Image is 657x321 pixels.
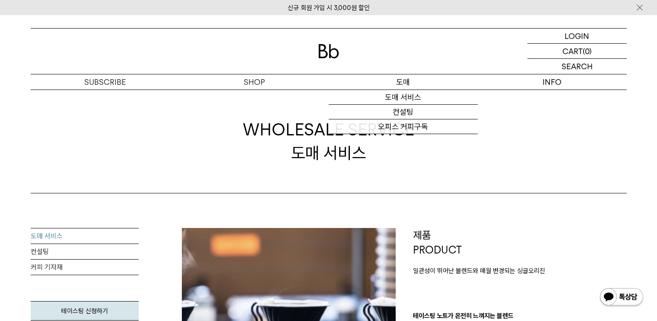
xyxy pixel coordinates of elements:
a: 테이스팅 신청하기 [31,301,139,321]
a: 오피스 커피구독 [329,119,478,134]
p: 일관성이 뛰어난 블렌드와 매월 변경되는 싱글오리진 [413,266,627,276]
a: 도매 서비스 [31,228,139,244]
p: LOGIN [565,29,589,43]
p: CART [562,44,583,58]
a: 도매 서비스 [329,90,478,105]
p: SEARCH [562,59,593,74]
p: (0) [583,44,592,58]
p: 테이스팅 노트가 온전히 느껴지는 블렌드 [413,311,627,321]
a: LOGIN [527,29,627,44]
p: 제품 PRODUCT [413,228,627,257]
span: WHOLESALE SERVICE [243,118,414,141]
a: SHOP [180,74,329,90]
img: 카카오톡 채널 1:1 채팅 버튼 [599,287,644,308]
a: 신규 회원 가입 시 3,000원 할인 [288,4,370,12]
a: 커피 기자재 [31,260,139,275]
p: INFO [478,74,627,90]
a: SUBSCRIBE [31,74,180,90]
a: CART (0) [527,44,627,59]
p: 도매 [329,74,478,90]
a: 컨설팅 [31,244,139,260]
a: 컨설팅 [329,105,478,119]
div: 도매 서비스 [243,118,414,164]
img: 로고 [318,44,339,58]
